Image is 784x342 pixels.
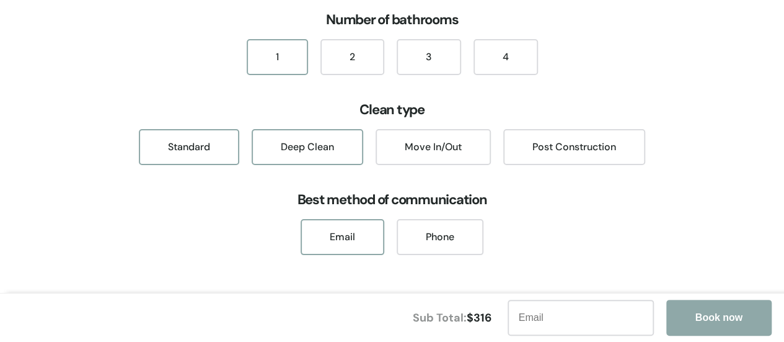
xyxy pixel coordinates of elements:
button: Book now [666,300,772,336]
div: Post Construction [503,129,645,165]
span: $ 316 [467,310,491,325]
div: Email [301,219,384,255]
div: Deep Clean [252,129,363,165]
div: Phone [397,219,483,255]
div: Sub Total: [413,310,501,325]
div: 4 [473,39,538,75]
div: 3 [397,39,461,75]
input: Email [508,300,654,336]
div: 1 [247,39,308,75]
div: Move In/Out [376,129,491,165]
div: Standard [139,129,239,165]
div: 2 [320,39,384,75]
